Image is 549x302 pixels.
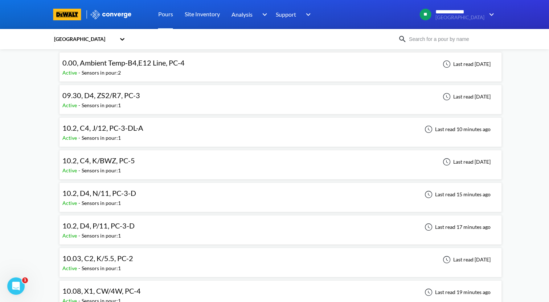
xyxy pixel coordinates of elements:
span: - [78,70,82,76]
a: 10.08, X1, CW/4W, PC-4Active-Sensors in pour:1Last read 19 minutes ago [59,289,502,295]
div: Last read [DATE] [439,60,493,68]
div: [GEOGRAPHIC_DATA] [53,35,116,43]
a: 10.03, C2, K/5.5, PC-2Active-Sensors in pour:1Last read [DATE] [59,256,502,262]
div: Last read 19 minutes ago [421,288,493,297]
a: 10.2, C4, K/BWZ, PC-5Active-Sensors in pour:1Last read [DATE] [59,158,502,164]
a: 09.30, D4, ZS2/R7, PC-3Active-Sensors in pour:1Last read [DATE] [59,93,502,99]
span: - [78,102,82,108]
div: Last read 15 minutes ago [421,190,493,199]
span: [GEOGRAPHIC_DATA] [435,15,484,20]
span: 0.00, Ambient Temp-B4,E12 Line, PC-4 [62,58,185,67]
span: 09.30, D4, ZS2/R7, PC-3 [62,91,140,100]
input: Search for a pour by name [407,35,495,43]
span: 10.2, D4, P/11, PC-3-D [62,221,135,230]
img: downArrow.svg [484,10,496,19]
span: Active [62,102,78,108]
span: - [78,135,82,141]
span: Active [62,265,78,271]
span: 10.08, X1, CW/4W, PC-4 [62,286,141,295]
span: 10.2, C4, K/BWZ, PC-5 [62,156,135,165]
span: - [78,200,82,206]
a: branding logo [53,9,90,20]
div: Last read [DATE] [439,92,493,101]
span: Active [62,167,78,173]
span: - [78,265,82,271]
span: Analysis [232,10,253,19]
span: - [78,232,82,239]
div: Sensors in pour: 1 [82,264,121,272]
div: Last read 17 minutes ago [421,223,493,231]
div: Sensors in pour: 2 [82,69,121,77]
a: 10.2, C4, J/12, PC-3-DL-AActive-Sensors in pour:1Last read 10 minutes ago [59,126,502,132]
span: 10.2, C4, J/12, PC-3-DL-A [62,123,143,132]
img: logo_ewhite.svg [90,10,132,19]
img: icon-search.svg [398,35,407,43]
div: Sensors in pour: 1 [82,134,121,142]
img: downArrow.svg [258,10,269,19]
div: Last read [DATE] [439,158,493,166]
span: Active [62,200,78,206]
span: 1 [22,277,28,283]
span: 10.2, D4, N/11, PC-3-D [62,189,136,197]
span: - [78,167,82,173]
img: downArrow.svg [301,10,313,19]
img: branding logo [53,9,81,20]
a: 0.00, Ambient Temp-B4,E12 Line, PC-4Active-Sensors in pour:2Last read [DATE] [59,60,502,67]
a: 10.2, D4, N/11, PC-3-DActive-Sensors in pour:1Last read 15 minutes ago [59,191,502,197]
a: 10.2, D4, P/11, PC-3-DActive-Sensors in pour:1Last read 17 minutes ago [59,223,502,230]
div: Sensors in pour: 1 [82,167,121,175]
span: Active [62,135,78,141]
div: Last read [DATE] [439,255,493,264]
span: Active [62,70,78,76]
div: Sensors in pour: 1 [82,101,121,109]
span: 10.03, C2, K/5.5, PC-2 [62,254,133,263]
iframe: Intercom live chat [7,277,25,295]
span: Support [276,10,296,19]
div: Last read 10 minutes ago [421,125,493,134]
div: Sensors in pour: 1 [82,199,121,207]
div: Sensors in pour: 1 [82,232,121,240]
span: Active [62,232,78,239]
